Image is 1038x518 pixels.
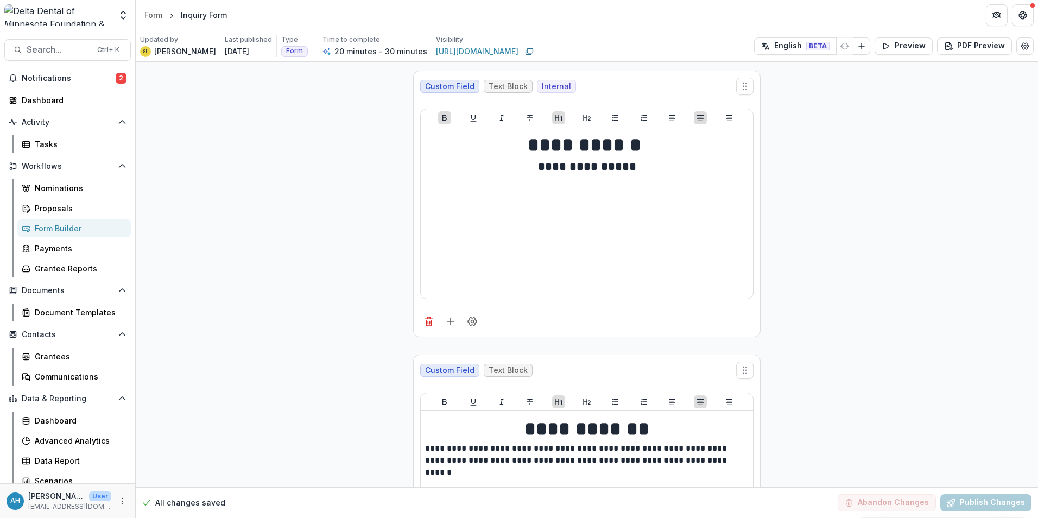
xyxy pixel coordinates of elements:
a: Data Report [17,452,131,470]
div: Ctrl + K [95,44,122,56]
button: Align Right [723,395,736,408]
p: Time to complete [322,35,380,45]
span: Text Block [489,82,528,91]
a: Advanced Analytics [17,432,131,450]
a: Payments [17,239,131,257]
p: Visibility [436,35,463,45]
div: Form Builder [35,223,122,234]
button: PDF Preview [937,37,1012,55]
p: User [89,491,111,501]
span: Form [286,47,303,55]
div: Inquiry Form [181,9,227,21]
button: Ordered List [637,111,650,124]
button: Refresh Translation [836,37,853,55]
button: More [116,495,129,508]
button: Notifications2 [4,70,131,87]
button: Field Settings [464,313,481,330]
div: Nominations [35,182,122,194]
div: Payments [35,243,122,254]
button: Align Center [694,111,707,124]
a: Document Templates [17,304,131,321]
p: [DATE] [225,46,249,57]
button: Heading 1 [552,395,565,408]
button: Preview [875,37,933,55]
button: Open Documents [4,282,131,299]
button: Open entity switcher [116,4,131,26]
div: Advanced Analytics [35,435,122,446]
span: Notifications [22,74,116,83]
p: Updated by [140,35,178,45]
span: Custom Field [425,366,474,375]
div: Annessa Hicks [10,497,20,504]
a: Nominations [17,179,131,197]
button: Move field [736,362,754,379]
button: Open Workflows [4,157,131,175]
button: Italicize [495,395,508,408]
div: Dashboard [22,94,122,106]
button: Add Language [853,37,870,55]
p: [EMAIL_ADDRESS][DOMAIN_NAME] [28,502,111,511]
a: Dashboard [4,91,131,109]
nav: breadcrumb [140,7,231,23]
button: Partners [986,4,1008,26]
span: Internal [542,82,571,91]
button: Edit Form Settings [1016,37,1034,55]
div: Sarah Leeth [143,49,148,54]
button: Move field [736,78,754,95]
img: Delta Dental of Minnesota Foundation & Community Giving logo [4,4,111,26]
button: Heading 2 [580,395,593,408]
span: Text Block [489,366,528,375]
button: Bold [438,395,451,408]
span: Data & Reporting [22,394,113,403]
a: Dashboard [17,412,131,429]
p: Type [281,35,298,45]
button: Delete field [420,313,438,330]
div: Form [144,9,162,21]
a: Tasks [17,135,131,153]
a: [URL][DOMAIN_NAME] [436,46,518,57]
button: Add field [442,313,459,330]
button: Publish Changes [940,494,1031,511]
div: Dashboard [35,415,122,426]
button: Bullet List [609,395,622,408]
button: Abandon Changes [838,494,936,511]
div: Tasks [35,138,122,150]
span: Workflows [22,162,113,171]
a: Grantees [17,348,131,365]
button: Open Activity [4,113,131,131]
a: Form [140,7,167,23]
p: All changes saved [155,497,225,509]
div: Proposals [35,203,122,214]
div: Grantees [35,351,122,362]
button: Bold [438,111,451,124]
span: Search... [27,45,91,55]
button: Heading 1 [552,111,565,124]
span: Activity [22,118,113,127]
span: Custom Field [425,82,474,91]
p: [PERSON_NAME] [28,490,85,502]
span: Contacts [22,330,113,339]
button: Open Data & Reporting [4,390,131,407]
button: Align Left [666,111,679,124]
button: Copy link [523,45,536,58]
button: Get Help [1012,4,1034,26]
span: 2 [116,73,126,84]
div: Document Templates [35,307,122,318]
button: Strike [523,111,536,124]
button: English BETA [754,37,837,55]
button: Italicize [495,111,508,124]
button: Underline [467,111,480,124]
button: Heading 2 [580,111,593,124]
div: Scenarios [35,475,122,487]
p: 20 minutes - 30 minutes [334,46,427,57]
a: Grantee Reports [17,260,131,277]
button: Align Right [723,111,736,124]
button: Strike [523,395,536,408]
button: Ordered List [637,395,650,408]
div: Grantee Reports [35,263,122,274]
div: Communications [35,371,122,382]
button: Underline [467,395,480,408]
a: Form Builder [17,219,131,237]
div: Data Report [35,455,122,466]
button: Search... [4,39,131,61]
